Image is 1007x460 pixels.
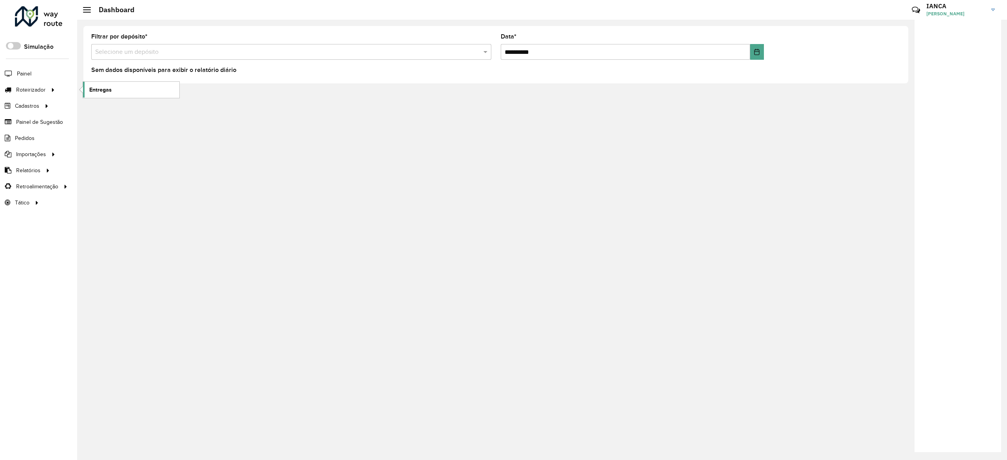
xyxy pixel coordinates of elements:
[501,32,516,41] label: Data
[89,86,112,94] span: Entregas
[91,6,135,14] h2: Dashboard
[91,32,148,41] label: Filtrar por depósito
[15,102,39,110] span: Cadastros
[907,2,924,18] a: Contato Rápido
[16,118,63,126] span: Painel de Sugestão
[16,86,46,94] span: Roteirizador
[15,199,30,207] span: Tático
[16,182,58,191] span: Retroalimentação
[15,134,35,142] span: Pedidos
[83,82,179,98] a: Entregas
[926,10,985,17] span: [PERSON_NAME]
[16,166,41,175] span: Relatórios
[750,44,764,60] button: Choose Date
[926,2,985,10] h3: IANCA
[24,42,53,52] label: Simulação
[17,70,31,78] span: Painel
[16,150,46,158] span: Importações
[91,65,236,75] label: Sem dados disponíveis para exibir o relatório diário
